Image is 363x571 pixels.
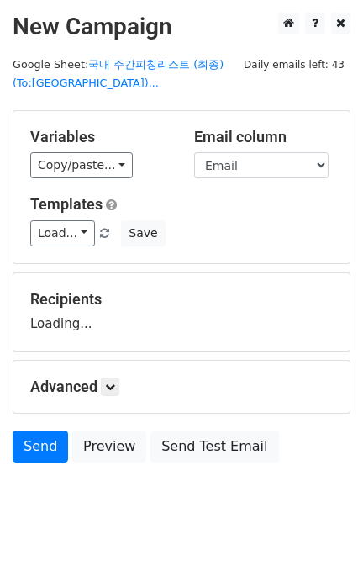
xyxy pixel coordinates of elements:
a: Send Test Email [150,431,278,463]
h5: Recipients [30,290,333,309]
h2: New Campaign [13,13,350,41]
h5: Variables [30,128,169,146]
a: Preview [72,431,146,463]
a: Load... [30,220,95,246]
a: 국내 주간피칭리스트 (최종) (To:[GEOGRAPHIC_DATA])... [13,58,224,90]
div: Loading... [30,290,333,334]
a: Copy/paste... [30,152,133,178]
a: Daily emails left: 43 [238,58,350,71]
a: Templates [30,195,103,213]
button: Save [121,220,165,246]
span: Daily emails left: 43 [238,56,350,74]
a: Send [13,431,68,463]
small: Google Sheet: [13,58,224,90]
h5: Advanced [30,378,333,396]
h5: Email column [194,128,333,146]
